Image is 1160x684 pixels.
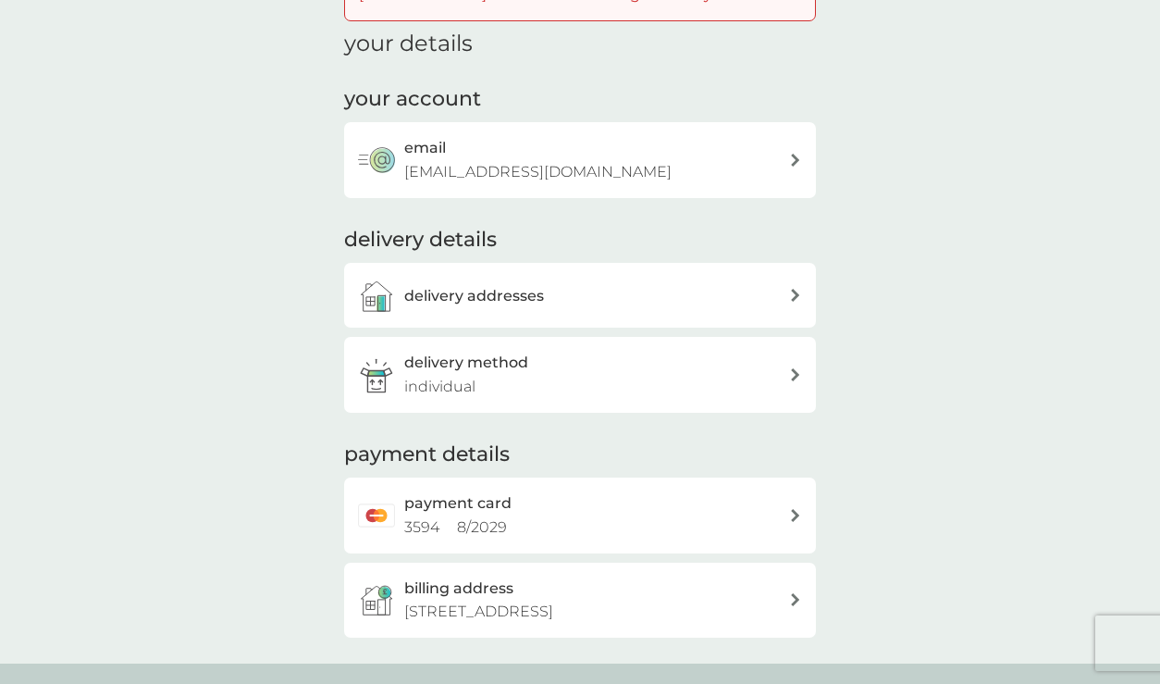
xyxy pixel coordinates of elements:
[344,563,816,638] button: billing address[STREET_ADDRESS]
[344,31,473,57] h1: your details
[404,284,544,308] h3: delivery addresses
[344,85,481,114] h2: your account
[344,226,497,255] h2: delivery details
[344,478,816,553] a: payment card3594 8/2029
[404,600,553,624] p: [STREET_ADDRESS]
[344,337,816,412] a: delivery methodindividual
[404,136,446,160] h3: email
[404,351,528,375] h3: delivery method
[344,263,816,328] a: delivery addresses
[404,518,439,536] span: 3594
[344,122,816,197] button: email[EMAIL_ADDRESS][DOMAIN_NAME]
[404,160,672,184] p: [EMAIL_ADDRESS][DOMAIN_NAME]
[457,518,507,536] span: 8 / 2029
[404,577,513,601] h3: billing address
[404,375,475,399] p: individual
[344,441,510,469] h2: payment details
[404,491,512,516] h2: payment card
